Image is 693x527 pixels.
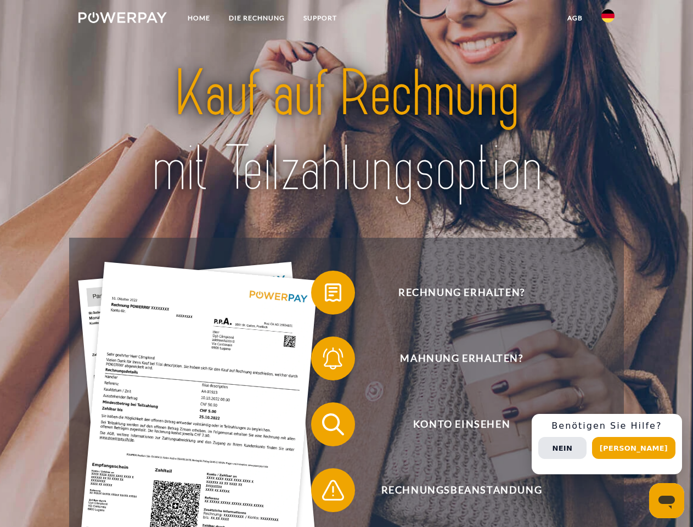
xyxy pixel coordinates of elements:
span: Rechnung erhalten? [327,271,596,315]
img: qb_search.svg [319,411,347,438]
a: DIE RECHNUNG [219,8,294,28]
span: Rechnungsbeanstandung [327,468,596,512]
img: de [601,9,615,23]
iframe: Schaltfläche zum Öffnen des Messaging-Fensters [649,483,684,518]
button: Rechnungsbeanstandung [311,468,596,512]
button: [PERSON_NAME] [592,437,675,459]
button: Konto einsehen [311,402,596,446]
button: Nein [538,437,587,459]
a: SUPPORT [294,8,346,28]
button: Rechnung erhalten? [311,271,596,315]
span: Mahnung erhalten? [327,337,596,380]
button: Mahnung erhalten? [311,337,596,380]
img: qb_bell.svg [319,345,347,372]
a: agb [558,8,592,28]
img: title-powerpay_de.svg [105,53,588,210]
img: qb_warning.svg [319,476,347,504]
h3: Benötigen Sie Hilfe? [538,421,675,431]
span: Konto einsehen [327,402,596,446]
img: qb_bill.svg [319,279,347,306]
a: Home [178,8,219,28]
div: Schnellhilfe [532,414,682,474]
img: logo-powerpay-white.svg [78,12,167,23]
